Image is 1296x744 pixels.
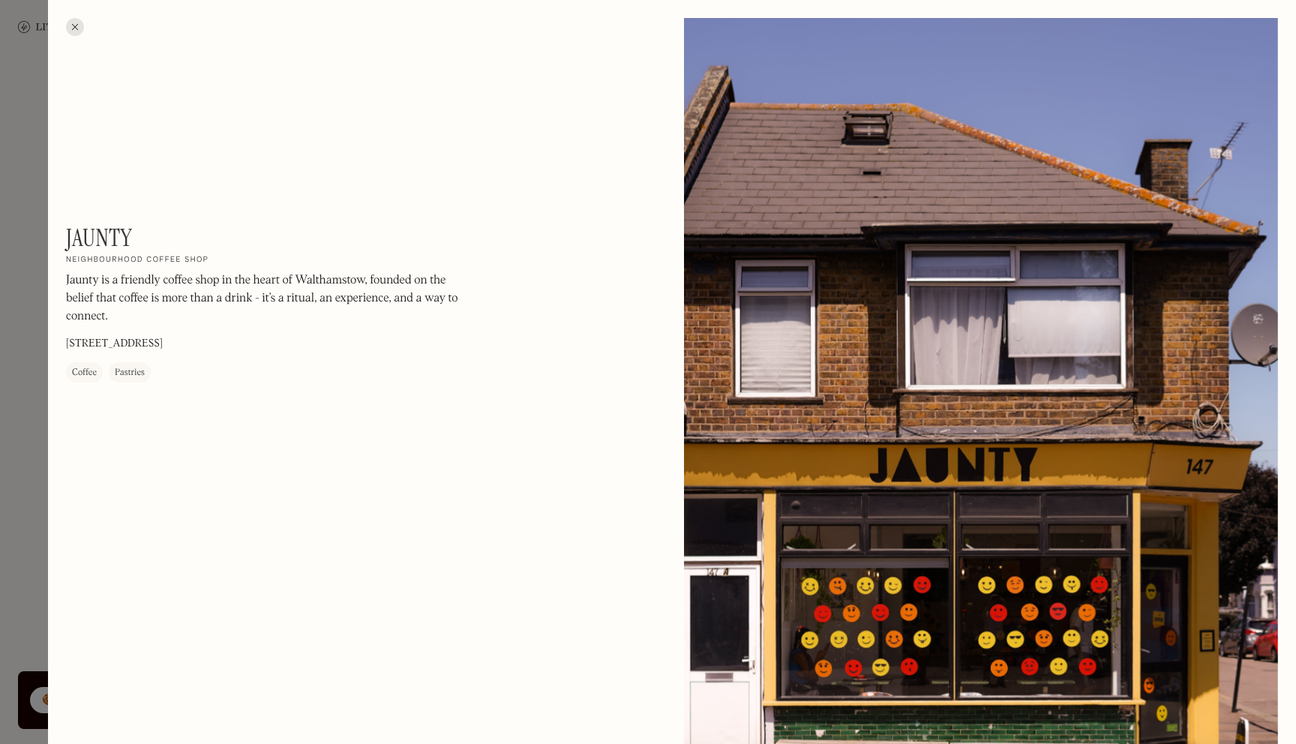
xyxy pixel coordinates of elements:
div: Coffee [72,365,97,380]
p: Jaunty is a friendly coffee shop in the heart of Walthamstow, founded on the belief that coffee i... [66,271,471,325]
div: Pastries [115,365,145,380]
h2: Neighbourhood coffee shop [66,255,208,265]
p: [STREET_ADDRESS] [66,336,163,352]
h1: Jaunty [66,223,132,252]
